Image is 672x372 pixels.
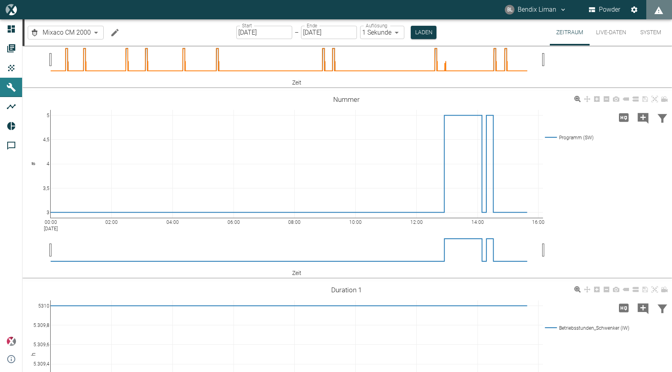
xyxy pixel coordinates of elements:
[653,298,672,318] button: Daten filtern
[614,113,633,121] span: Hohe Auflösung
[633,19,669,45] button: System
[587,2,622,17] button: Powder
[295,28,299,37] p: –
[614,304,633,311] span: Hohe Auflösung
[504,2,568,17] button: bendix.liman@kansaihelios-cws.de
[627,2,641,17] button: Einstellungen
[653,107,672,128] button: Daten filtern
[6,337,16,346] img: Xplore Logo
[307,22,317,29] label: Ende
[236,26,292,39] input: DD.MM.YYYY
[107,25,123,41] button: Machine bearbeiten
[411,26,436,39] button: Laden
[301,26,357,39] input: DD.MM.YYYY
[242,22,252,29] label: Start
[366,22,387,29] label: Auflösung
[590,19,633,45] button: Live-Daten
[6,4,16,15] img: logo
[633,107,653,128] button: Kommentar hinzufügen
[30,28,91,37] a: Mixaco CM 2000
[360,26,404,39] div: 1 Sekunde
[43,28,91,37] span: Mixaco CM 2000
[550,19,590,45] button: Zeitraum
[633,298,653,318] button: Kommentar hinzufügen
[505,5,514,14] div: BL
